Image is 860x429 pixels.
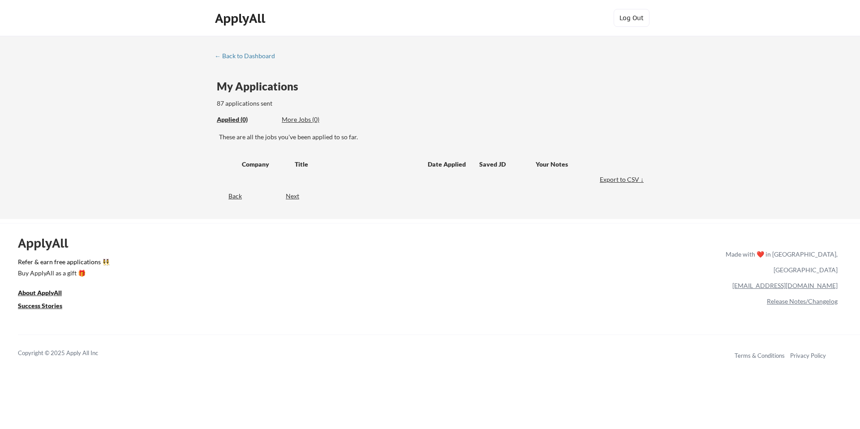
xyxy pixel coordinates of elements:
[18,302,62,309] u: Success Stories
[722,246,838,278] div: Made with ❤️ in [GEOGRAPHIC_DATA], [GEOGRAPHIC_DATA]
[215,11,268,26] div: ApplyAll
[614,9,649,27] button: Log Out
[735,352,785,359] a: Terms & Conditions
[790,352,826,359] a: Privacy Policy
[282,115,348,124] div: More Jobs (0)
[295,160,419,169] div: Title
[217,99,390,108] div: 87 applications sent
[242,160,287,169] div: Company
[18,289,62,296] u: About ApplyAll
[219,133,646,142] div: These are all the jobs you've been applied to so far.
[732,282,838,289] a: [EMAIL_ADDRESS][DOMAIN_NAME]
[217,115,275,124] div: Applied (0)
[217,81,305,92] div: My Applications
[600,175,646,184] div: Export to CSV ↓
[767,297,838,305] a: Release Notes/Changelog
[479,156,536,172] div: Saved JD
[215,192,242,201] div: Back
[536,160,638,169] div: Your Notes
[18,349,121,358] div: Copyright © 2025 Apply All Inc
[215,52,282,61] a: ← Back to Dashboard
[18,270,107,276] div: Buy ApplyAll as a gift 🎁
[286,192,310,201] div: Next
[18,236,78,251] div: ApplyAll
[18,288,74,299] a: About ApplyAll
[18,268,107,279] a: Buy ApplyAll as a gift 🎁
[282,115,348,124] div: These are job applications we think you'd be a good fit for, but couldn't apply you to automatica...
[217,115,275,124] div: These are all the jobs you've been applied to so far.
[215,53,282,59] div: ← Back to Dashboard
[18,301,74,312] a: Success Stories
[428,160,467,169] div: Date Applied
[18,259,538,268] a: Refer & earn free applications 👯‍♀️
